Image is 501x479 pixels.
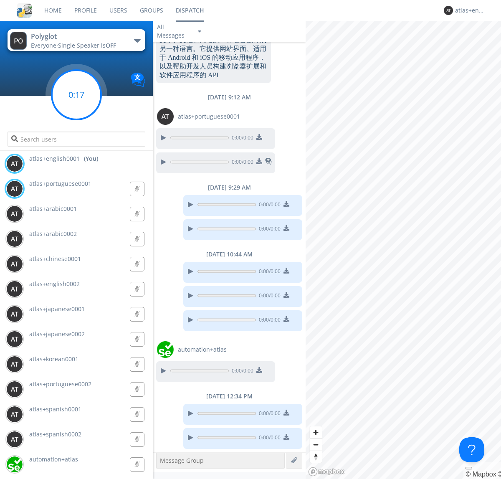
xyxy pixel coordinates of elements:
img: 373638.png [6,231,23,247]
img: 373638.png [6,205,23,222]
img: download media button [283,410,289,416]
img: 373638.png [10,32,27,50]
img: 373638.png [6,256,23,272]
img: 373638.png [6,406,23,423]
img: 373638.png [6,281,23,297]
img: 373638.png [6,180,23,197]
div: [DATE] 9:29 AM [153,183,306,192]
div: atlas+english0001 [455,6,486,15]
span: atlas+korean0001 [29,355,78,363]
div: All Messages [157,23,190,40]
span: 0:00 / 0:00 [229,367,253,376]
img: download media button [283,268,289,274]
img: download media button [256,367,262,373]
span: 0:00 / 0:00 [256,225,281,234]
a: Mapbox logo [308,467,345,476]
img: cddb5a64eb264b2086981ab96f4c1ba7 [17,3,32,18]
span: atlas+english0001 [29,155,80,163]
button: Zoom in [310,426,322,438]
span: Zoom out [310,439,322,451]
img: 373638.png [444,6,453,15]
span: Reset bearing to north [310,451,322,463]
img: d2d01cd9b4174d08988066c6d424eccd [157,341,174,358]
img: download media button [283,434,289,440]
iframe: Toggle Customer Support [459,437,484,462]
span: 0:00 / 0:00 [256,201,281,210]
img: download media button [256,158,262,164]
span: atlas+portuguese0001 [29,180,91,188]
span: automation+atlas [178,345,227,354]
button: Toggle attribution [466,467,472,469]
img: download media button [283,292,289,298]
img: download media button [283,316,289,322]
img: Translation enabled [131,73,145,87]
button: PolyglotEveryone·Single Speaker isOFF [8,29,145,51]
img: 373638.png [6,155,23,172]
span: atlas+spanish0001 [29,405,81,413]
span: Single Speaker is [58,41,116,49]
span: 0:00 / 0:00 [256,316,281,325]
a: Mapbox [466,471,496,478]
span: atlas+arabic0001 [29,205,77,213]
span: atlas+portuguese0001 [178,112,240,121]
span: automation+atlas [29,455,78,463]
img: download media button [283,201,289,207]
dc-p: Google Translate 是 Google 开发的一项多语言神经机器翻译服务，用于将文本、文档和网站从一种语言翻译成另一种语言。它提供网站界面、适用于 Android 和 iOS 的移动... [159,18,268,80]
div: [DATE] 12:34 PM [153,392,306,400]
img: download media button [256,134,262,140]
div: Everyone · [31,41,125,50]
span: 0:00 / 0:00 [256,434,281,443]
img: 373638.png [157,108,174,125]
span: atlas+spanish0002 [29,430,81,438]
span: atlas+arabic0002 [29,230,77,238]
span: 0:00 / 0:00 [256,292,281,301]
img: 373638.png [6,431,23,448]
span: 0:00 / 0:00 [229,158,253,167]
span: atlas+portuguese0002 [29,380,91,388]
span: atlas+english0002 [29,280,80,288]
span: atlas+chinese0001 [29,255,81,263]
span: OFF [106,41,116,49]
img: 373638.png [6,331,23,347]
input: Search users [8,132,145,147]
span: 0:00 / 0:00 [256,268,281,277]
img: download media button [283,225,289,231]
button: Zoom out [310,438,322,451]
span: 0:00 / 0:00 [229,134,253,143]
img: 373638.png [6,381,23,398]
span: atlas+japanese0002 [29,330,85,338]
div: (You) [84,155,98,163]
div: [DATE] 10:44 AM [153,250,306,259]
img: translated-message [265,158,272,165]
div: Polyglot [31,32,125,41]
span: 0:00 / 0:00 [256,410,281,419]
div: [DATE] 9:12 AM [153,93,306,101]
img: caret-down-sm.svg [198,30,201,33]
span: This is a translated message [265,157,272,167]
img: 373638.png [6,356,23,373]
img: 373638.png [6,306,23,322]
span: atlas+japanese0001 [29,305,85,313]
button: Reset bearing to north [310,451,322,463]
img: d2d01cd9b4174d08988066c6d424eccd [6,456,23,473]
